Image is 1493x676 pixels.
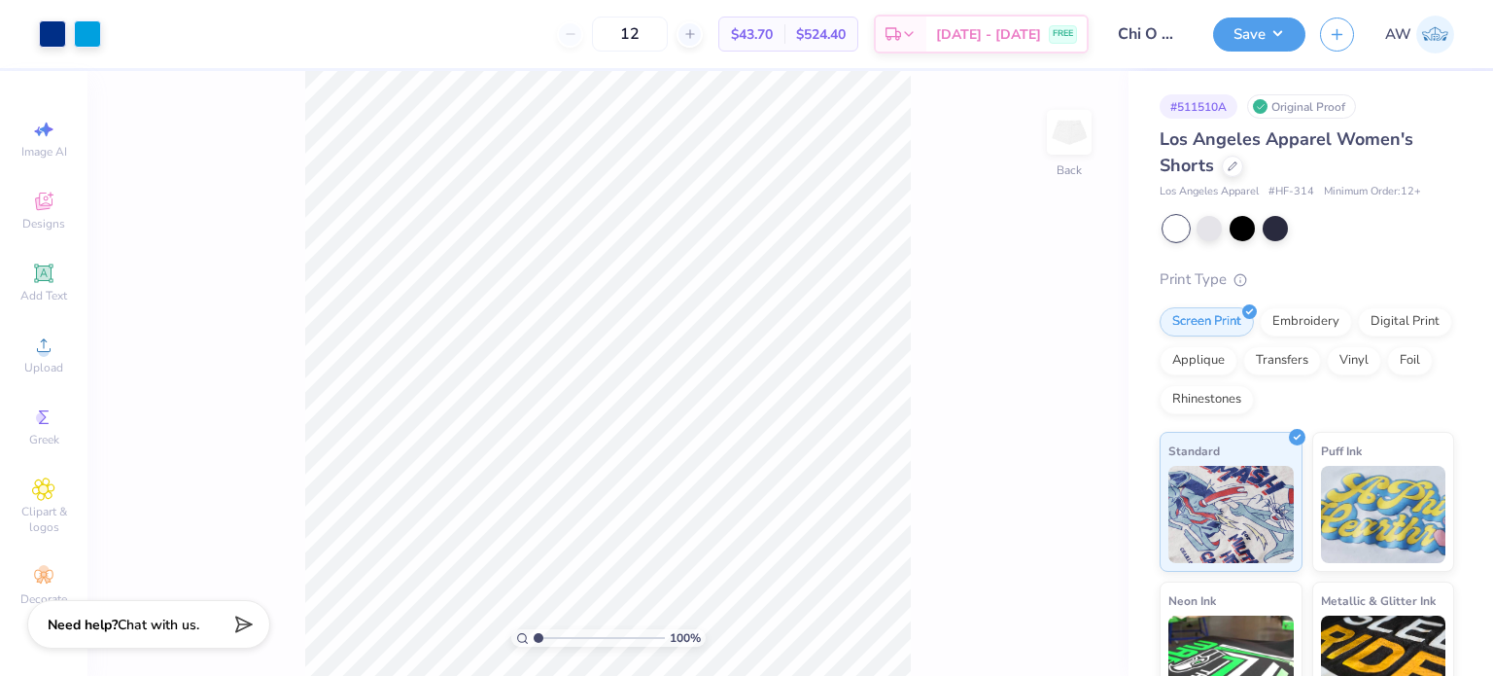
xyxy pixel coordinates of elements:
div: Print Type [1160,268,1454,291]
div: Embroidery [1260,307,1352,337]
span: $524.40 [796,24,846,45]
input: Untitled Design [1103,15,1198,53]
span: $43.70 [731,24,773,45]
span: AW [1385,23,1411,46]
button: Save [1213,18,1305,52]
span: Upload [24,360,63,375]
div: Back [1057,161,1082,179]
span: Los Angeles Apparel [1160,184,1259,200]
img: Puff Ink [1321,466,1446,563]
div: Vinyl [1327,346,1381,375]
span: Metallic & Glitter Ink [1321,590,1436,611]
div: # 511510A [1160,94,1237,119]
span: Decorate [20,591,67,607]
span: FREE [1053,27,1073,41]
div: Applique [1160,346,1237,375]
span: Chat with us. [118,616,199,634]
div: Transfers [1243,346,1321,375]
span: Add Text [20,288,67,303]
div: Foil [1387,346,1433,375]
span: Minimum Order: 12 + [1324,184,1421,200]
div: Original Proof [1247,94,1356,119]
img: Standard [1168,466,1294,563]
span: [DATE] - [DATE] [936,24,1041,45]
a: AW [1385,16,1454,53]
div: Rhinestones [1160,385,1254,414]
span: Image AI [21,144,67,160]
span: Los Angeles Apparel Women's Shorts [1160,127,1413,177]
span: Neon Ink [1168,590,1216,611]
span: Puff Ink [1321,441,1362,461]
input: – – [592,17,668,52]
img: Andrew Wells [1416,16,1454,53]
span: 100 % [670,629,701,647]
span: Standard [1168,441,1220,461]
span: Greek [29,432,59,447]
span: # HF-314 [1268,184,1314,200]
span: Clipart & logos [10,504,78,535]
div: Screen Print [1160,307,1254,337]
div: Digital Print [1358,307,1452,337]
strong: Need help? [48,616,118,634]
img: Back [1050,113,1089,152]
span: Designs [22,216,65,231]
